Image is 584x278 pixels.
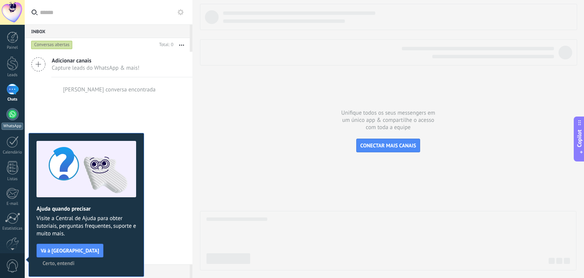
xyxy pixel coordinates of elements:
[52,57,140,64] span: Adicionar canais
[576,130,583,147] span: Copilot
[31,40,73,50] div: Conversas abertas
[2,150,24,155] div: Calendário
[2,73,24,78] div: Leads
[39,257,78,269] button: Certo, entendi
[156,41,173,49] div: Total: 0
[2,45,24,50] div: Painel
[52,64,140,72] span: Capture leads do WhatsApp & mais!
[356,139,421,152] button: CONECTAR MAIS CANAIS
[36,244,103,257] button: Vá à [GEOGRAPHIC_DATA]
[360,142,416,149] span: CONECTAR MAIS CANAIS
[2,226,24,231] div: Estatísticas
[63,86,156,93] div: [PERSON_NAME] conversa encontrada
[2,123,23,130] div: WhatsApp
[2,201,24,206] div: E-mail
[2,177,24,182] div: Listas
[36,215,136,238] span: Visite a Central de Ajuda para obter tutoriais, perguntas frequentes, suporte e muito mais.
[43,260,75,266] span: Certo, entendi
[2,97,24,102] div: Chats
[173,38,190,52] button: Mais
[25,24,190,38] div: Inbox
[41,248,99,253] span: Vá à [GEOGRAPHIC_DATA]
[36,205,136,212] h2: Ajuda quando precisar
